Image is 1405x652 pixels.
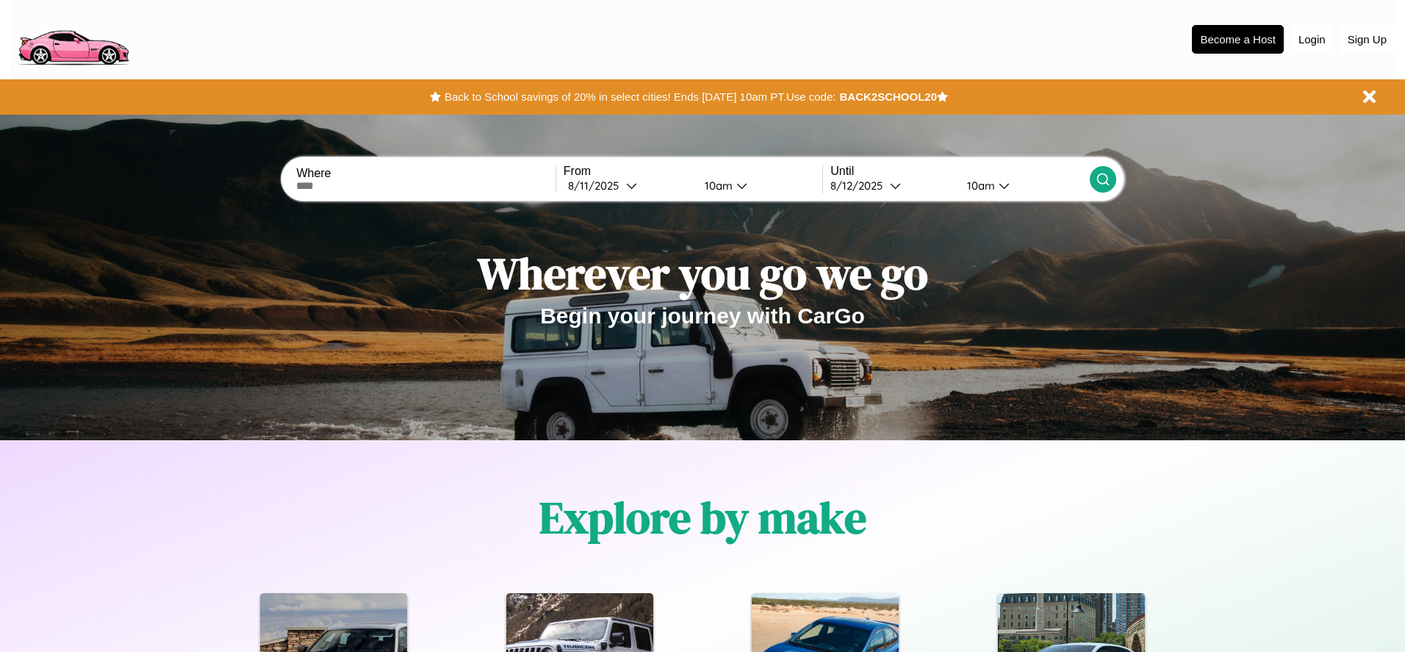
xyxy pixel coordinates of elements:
button: Become a Host [1192,25,1284,54]
div: 10am [697,179,736,193]
button: Sign Up [1340,26,1394,53]
button: 10am [955,178,1089,193]
button: Login [1291,26,1333,53]
button: 10am [693,178,822,193]
label: Until [830,165,1089,178]
label: Where [296,167,555,180]
div: 8 / 12 / 2025 [830,179,890,193]
h1: Explore by make [539,487,866,548]
div: 8 / 11 / 2025 [568,179,626,193]
div: 10am [960,179,999,193]
button: Back to School savings of 20% in select cities! Ends [DATE] 10am PT.Use code: [441,87,839,107]
button: 8/11/2025 [564,178,693,193]
label: From [564,165,822,178]
img: logo [11,7,135,69]
b: BACK2SCHOOL20 [839,90,937,103]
